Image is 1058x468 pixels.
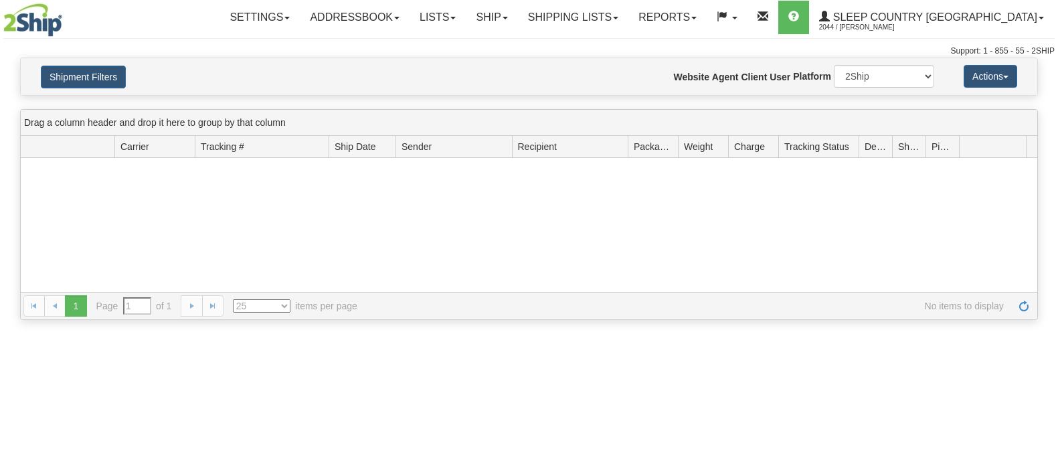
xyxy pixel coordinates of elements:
button: Actions [964,65,1017,88]
span: No items to display [376,299,1004,313]
span: Tracking # [201,140,244,153]
span: Packages [634,140,673,153]
label: User [770,70,790,84]
label: Platform [793,70,831,83]
a: Lists [410,1,466,34]
span: Pickup Status [932,140,954,153]
label: Agent [712,70,739,84]
span: 1 [65,295,86,317]
label: Client [741,70,767,84]
a: Shipping lists [518,1,628,34]
img: logo2044.jpg [3,3,62,37]
span: Tracking Status [784,140,849,153]
span: items per page [233,299,357,313]
span: Sender [402,140,432,153]
span: Sleep Country [GEOGRAPHIC_DATA] [830,11,1037,23]
a: Refresh [1013,295,1035,317]
span: Charge [734,140,765,153]
span: Page of 1 [96,297,172,315]
span: Weight [684,140,713,153]
span: Delivery Status [865,140,887,153]
a: Sleep Country [GEOGRAPHIC_DATA] 2044 / [PERSON_NAME] [809,1,1054,34]
span: Carrier [120,140,149,153]
div: Support: 1 - 855 - 55 - 2SHIP [3,46,1055,57]
a: Settings [219,1,300,34]
span: Ship Date [335,140,375,153]
a: Addressbook [300,1,410,34]
button: Shipment Filters [41,66,126,88]
span: Recipient [518,140,557,153]
div: grid grouping header [21,110,1037,136]
a: Ship [466,1,517,34]
label: Website [674,70,709,84]
span: 2044 / [PERSON_NAME] [819,21,919,34]
span: Shipment Issues [898,140,920,153]
a: Reports [628,1,707,34]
